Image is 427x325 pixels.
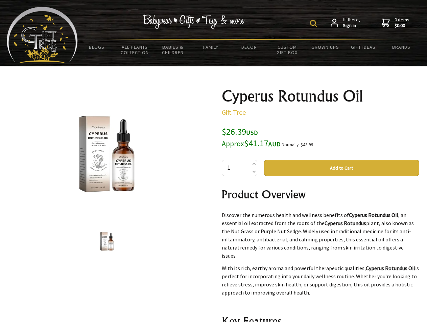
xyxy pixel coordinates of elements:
[395,23,409,29] strong: $0.00
[246,129,258,136] span: USD
[7,7,78,63] img: Babyware - Gifts - Toys and more...
[230,40,268,54] a: Decor
[331,17,360,29] a: Hi there,Sign in
[268,140,281,148] span: AUD
[222,139,244,148] small: Approx
[366,265,415,272] strong: Cyperus Rotundus Oil
[395,17,409,29] span: 0 items
[264,160,419,176] button: Add to Cart
[116,40,154,60] a: All Plants Collection
[310,20,317,27] img: product search
[282,142,313,148] small: Normally: $43.99
[306,40,344,54] a: Grown Ups
[222,186,419,202] h2: Product Overview
[222,264,419,297] p: With its rich, earthy aroma and powerful therapeutic qualities, is perfect for incorporating into...
[222,211,419,260] p: Discover the numerous health and wellness benefits of , an essential oil extracted from the roots...
[349,212,398,218] strong: Cyperus Rotundus Oil
[192,40,230,54] a: Family
[222,108,246,116] a: Gift Tree
[344,40,382,54] a: Gift Ideas
[343,17,360,29] span: Hi there,
[382,17,409,29] a: 0 items$0.00
[94,229,120,254] img: Cyperus Rotundus Oil
[78,40,116,54] a: BLOGS
[343,23,360,29] strong: Sign in
[382,40,421,54] a: Brands
[268,40,306,60] a: Custom Gift Box
[54,101,160,207] img: Cyperus Rotundus Oil
[325,220,366,226] strong: Cyperus Rotundus
[222,88,419,104] h1: Cyperus Rotundus Oil
[222,126,281,149] span: $26.39 $41.17
[154,40,192,60] a: Babies & Children
[143,15,245,29] img: Babywear - Gifts - Toys & more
